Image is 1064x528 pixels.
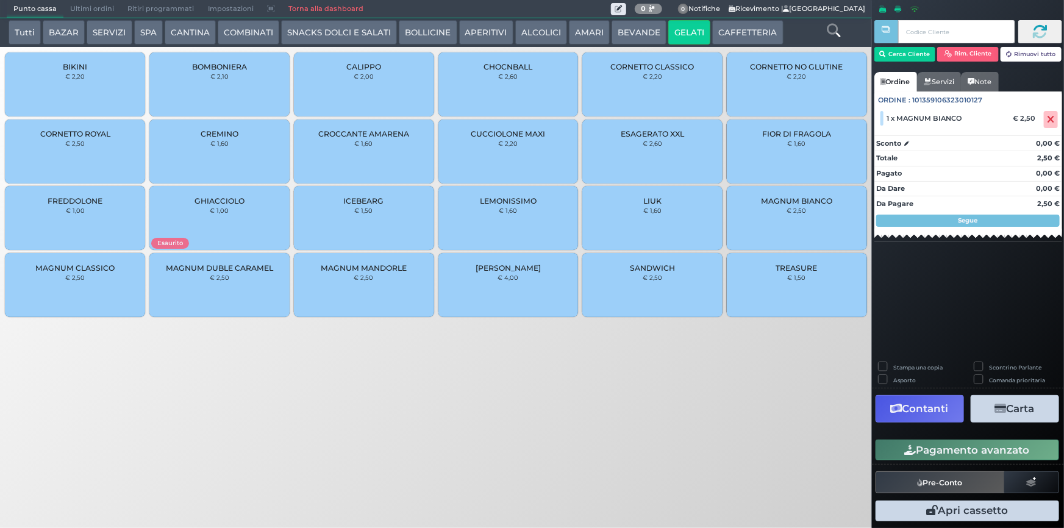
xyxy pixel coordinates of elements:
button: Pagamento avanzato [876,440,1059,460]
label: Stampa una copia [893,363,943,371]
button: Apri cassetto [876,501,1059,521]
button: Tutti [9,20,41,45]
label: Asporto [893,376,916,384]
small: € 1,00 [66,207,85,214]
span: SANDWICH [630,263,675,273]
button: Pre-Conto [876,471,1005,493]
span: CORNETTO NO GLUTINE [751,62,843,71]
small: € 2,50 [65,274,85,281]
strong: 2,50 € [1037,154,1060,162]
div: € 2,50 [1011,114,1041,123]
button: SNACKS DOLCI E SALATI [281,20,397,45]
small: € 4,00 [498,274,518,281]
small: € 2,00 [354,73,374,80]
strong: 0,00 € [1036,184,1060,193]
span: Ritiri programmati [121,1,201,18]
button: Carta [971,395,1059,423]
small: € 2,20 [643,73,662,80]
small: € 2,50 [787,207,807,214]
strong: 2,50 € [1037,199,1060,208]
span: LIUK [643,196,662,205]
button: BEVANDE [612,20,666,45]
strong: Sconto [876,138,901,149]
small: € 1,50 [355,207,373,214]
button: SPA [134,20,163,45]
span: MAGNUM DUBLE CARAMEL [166,263,273,273]
small: € 2,50 [643,274,662,281]
small: € 1,60 [499,207,517,214]
span: MAGNUM BIANCO [761,196,832,205]
a: Ordine [874,72,917,91]
small: € 1,00 [210,207,229,214]
small: € 2,60 [643,140,662,147]
span: [PERSON_NAME] [476,263,541,273]
small: € 2,50 [210,274,229,281]
strong: Pagato [876,169,902,177]
a: Note [961,72,998,91]
span: 101359106323010127 [913,95,983,105]
small: € 2,20 [498,140,518,147]
small: € 2,60 [498,73,518,80]
span: CUCCIOLONE MAXI [471,129,545,138]
span: LEMONISSIMO [480,196,537,205]
small: € 2,20 [787,73,807,80]
span: 1 x MAGNUM BIANCO [887,114,962,123]
a: Servizi [917,72,961,91]
small: € 1,60 [643,207,662,214]
small: € 2,20 [65,73,85,80]
a: Torna alla dashboard [282,1,370,18]
button: ALCOLICI [515,20,567,45]
span: GHIACCIOLO [195,196,245,205]
button: Rim. Cliente [937,47,999,62]
button: GELATI [668,20,710,45]
small: € 2,50 [354,274,374,281]
label: Comanda prioritaria [990,376,1046,384]
input: Codice Cliente [898,20,1015,43]
button: CAFFETTERIA [712,20,783,45]
button: Contanti [876,395,964,423]
span: 0 [678,4,689,15]
strong: Da Pagare [876,199,913,208]
strong: Da Dare [876,184,905,193]
button: BOLLICINE [399,20,457,45]
span: CORNETTO ROYAL [40,129,110,138]
strong: Totale [876,154,898,162]
span: TREASURE [776,263,818,273]
small: € 1,50 [788,274,806,281]
span: Ordine : [879,95,911,105]
span: CALIPPO [346,62,381,71]
button: AMARI [569,20,610,45]
small: € 1,60 [355,140,373,147]
strong: 0,00 € [1036,139,1060,148]
span: ICEBEARG [344,196,384,205]
button: COMBINATI [218,20,279,45]
span: Esaurito [151,238,189,248]
button: BAZAR [43,20,85,45]
span: BOMBONIERA [192,62,247,71]
small: € 1,60 [210,140,229,147]
button: SERVIZI [87,20,132,45]
strong: 0,00 € [1036,169,1060,177]
span: CORNETTO CLASSICO [611,62,694,71]
span: FIOR DI FRAGOLA [762,129,831,138]
small: € 2,10 [210,73,229,80]
strong: Segue [959,216,978,224]
button: Cerca Cliente [874,47,936,62]
span: CREMINO [201,129,238,138]
span: CROCCANTE AMARENA [318,129,409,138]
label: Scontrino Parlante [990,363,1042,371]
span: BIKINI [63,62,87,71]
button: APERITIVI [459,20,513,45]
span: MAGNUM CLASSICO [35,263,115,273]
b: 0 [641,4,646,13]
span: Ultimi ordini [63,1,121,18]
button: CANTINA [165,20,216,45]
small: € 2,50 [65,140,85,147]
small: € 1,60 [788,140,806,147]
button: Rimuovi tutto [1001,47,1062,62]
span: FREDDOLONE [48,196,102,205]
span: Impostazioni [201,1,260,18]
span: MAGNUM MANDORLE [321,263,407,273]
span: Punto cassa [7,1,63,18]
span: ESAGERATO XXL [621,129,684,138]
